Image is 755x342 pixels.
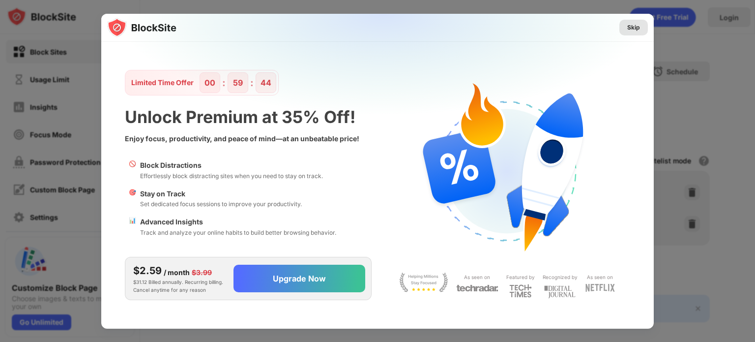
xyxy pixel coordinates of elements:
div: Featured by [506,273,535,282]
img: light-techtimes.svg [509,284,532,298]
div: As seen on [464,273,490,282]
img: gradient.svg [107,14,660,209]
img: light-stay-focus.svg [399,273,448,292]
div: $2.59 [133,263,162,278]
div: Recognized by [543,273,578,282]
div: $31.12 Billed annually. Recurring billing. Cancel anytime for any reason [133,263,226,294]
div: $3.99 [192,267,212,278]
img: light-techradar.svg [456,284,498,292]
div: Skip [627,23,640,32]
div: 📊 [129,217,136,237]
div: Upgrade Now [273,274,326,283]
div: Track and analyze your online habits to build better browsing behavior. [140,228,336,237]
img: light-netflix.svg [585,284,615,292]
div: / month [164,267,190,278]
div: As seen on [587,273,613,282]
img: light-digital-journal.svg [544,284,576,300]
div: Advanced Insights [140,217,336,227]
